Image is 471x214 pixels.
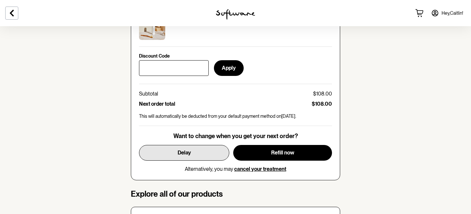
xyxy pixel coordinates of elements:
[173,133,298,140] p: Want to change when you get your next order?
[427,5,467,21] a: Hey,Caitlin!
[214,60,244,76] button: Apply
[234,166,286,172] button: cancel your treatment
[312,101,332,107] p: $108.00
[139,14,165,40] img: ckrj7zkjy00033h5xptmbqh6o.jpg
[139,101,175,107] p: Next order total
[139,91,158,97] p: Subtotal
[185,166,286,172] p: Alternatively, you may
[216,9,255,20] img: software logo
[178,150,191,156] span: Delay
[139,53,170,59] p: Discount Code
[233,145,332,161] button: Refill now
[139,145,229,161] button: Delay
[271,150,294,156] span: Refill now
[442,10,463,16] span: Hey, Caitlin !
[139,114,332,119] p: This will automatically be deducted from your default payment method on [DATE] .
[313,91,332,97] p: $108.00
[131,189,340,199] h4: Explore all of our products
